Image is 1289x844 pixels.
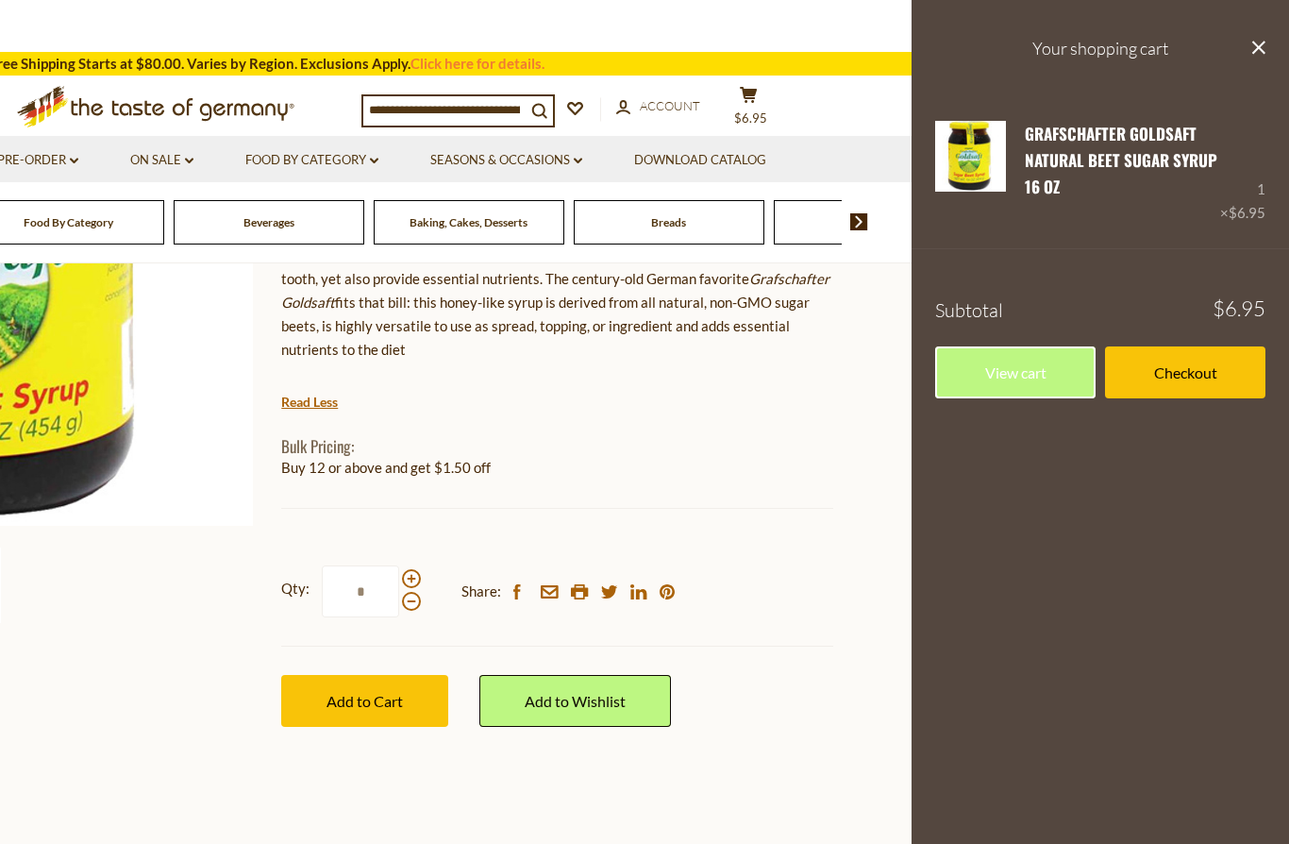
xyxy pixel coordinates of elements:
[640,98,700,113] span: Account
[1025,122,1217,199] a: Grafschafter Goldsaft Natural Beet Sugar Syrup 16 oz
[322,565,399,617] input: Qty:
[479,675,671,727] a: Add to Wishlist
[935,121,1006,192] img: Grafschafter Goldsaft Natural Beet Sugar Syrup 16 oz
[281,436,833,456] h1: Bulk Pricing:
[734,110,767,126] span: $6.95
[935,121,1006,226] a: Grafschafter Goldsaft Natural Beet Sugar Syrup 16 oz
[430,150,582,171] a: Seasons & Occasions
[281,456,833,480] li: Buy 12 or above and get $1.50 off
[410,215,527,229] a: Baking, Cakes, Desserts
[1220,121,1265,226] div: 1 ×
[281,675,448,727] button: Add to Cart
[281,577,310,600] strong: Qty:
[616,96,700,117] a: Account
[281,270,829,311] em: Grafschafter Goldsaft
[935,298,1003,322] span: Subtotal
[24,215,113,229] a: Food By Category
[1213,298,1265,319] span: $6.95
[130,150,193,171] a: On Sale
[326,692,403,710] span: Add to Cart
[935,346,1096,398] a: View cart
[281,196,833,362] p: Not all sugars are created equal. As consumers seek to reduce their caloric intake and look to su...
[850,213,868,230] img: next arrow
[410,55,544,72] a: Click here for details.
[245,150,378,171] a: Food By Category
[461,580,501,603] span: Share:
[651,215,686,229] a: Breads
[243,215,294,229] a: Beverages
[281,393,338,412] a: Read Less
[634,150,766,171] a: Download Catalog
[1105,346,1265,398] a: Checkout
[720,86,777,133] button: $6.95
[1229,204,1265,221] span: $6.95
